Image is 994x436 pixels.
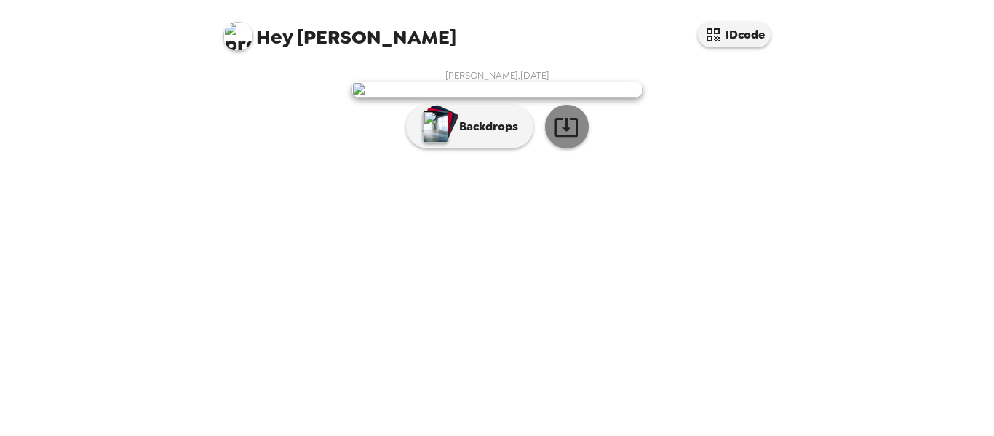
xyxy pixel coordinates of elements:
[698,22,771,47] button: IDcode
[452,118,518,135] p: Backdrops
[351,82,643,98] img: user
[445,69,549,82] span: [PERSON_NAME] , [DATE]
[223,22,253,51] img: profile pic
[223,15,456,47] span: [PERSON_NAME]
[406,105,533,148] button: Backdrops
[256,24,293,50] span: Hey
